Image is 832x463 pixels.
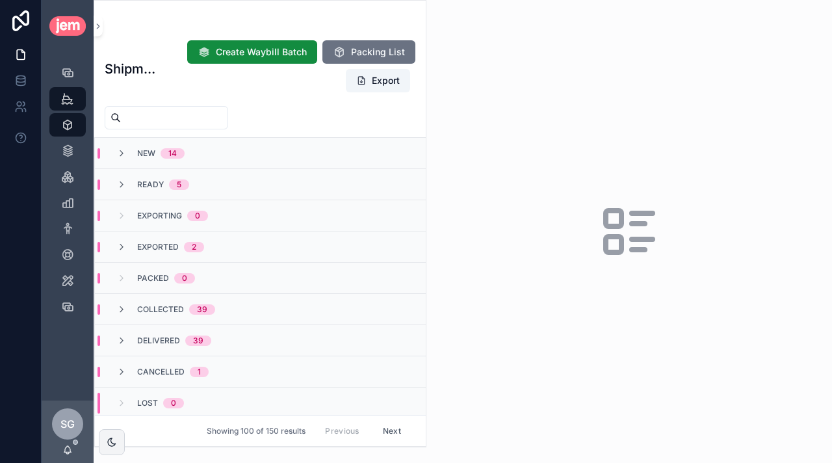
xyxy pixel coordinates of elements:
[177,179,181,190] div: 5
[207,426,305,436] span: Showing 100 of 150 results
[137,148,155,159] span: New
[168,148,177,159] div: 14
[216,46,307,59] span: Create Waybill Batch
[374,421,410,441] button: Next
[193,336,203,346] div: 39
[137,211,182,221] span: Exporting
[322,40,415,64] button: Packing List
[182,273,187,284] div: 0
[137,242,179,252] span: Exported
[137,336,180,346] span: Delivered
[137,273,169,284] span: Packed
[105,60,159,78] h1: Shipments
[137,304,184,315] span: Collected
[195,211,200,221] div: 0
[192,242,196,252] div: 2
[351,46,405,59] span: Packing List
[197,304,207,315] div: 39
[346,69,410,92] button: Export
[49,16,86,35] img: App logo
[137,367,185,377] span: Cancelled
[198,367,201,377] div: 1
[187,40,317,64] button: Create Waybill Batch
[137,179,164,190] span: Ready
[60,416,75,432] span: SG
[171,398,176,408] div: 0
[137,398,158,408] span: Lost
[42,52,94,336] div: scrollable content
